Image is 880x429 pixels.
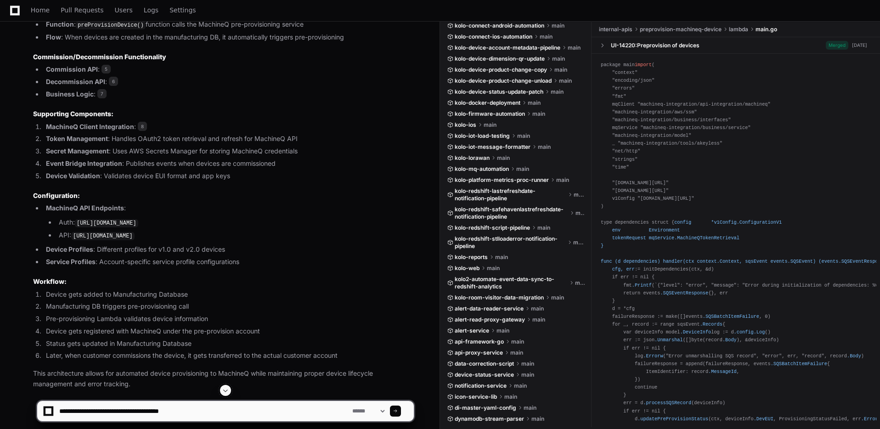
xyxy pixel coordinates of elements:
strong: Device Profiles [46,245,93,253]
li: : Uses AWS Secrets Manager for storing MachineQ credentials [43,146,414,157]
li: Pre-provisioning Lambda validates device information [43,314,414,324]
span: .Printf [632,282,652,288]
span: .SQSEventResponse [660,290,708,296]
span: kolo-connect-ios-automation [455,33,532,40]
span: device-status-service [455,371,514,378]
span: .SQSBatchItemFailure [703,314,759,319]
span: main [495,254,508,261]
strong: Flow [46,33,61,41]
span: main [552,22,564,29]
span: kolo-platform-metrics-proc-runner [455,176,549,184]
span: internal-apis [599,26,632,33]
strong: Configuration: [33,192,80,199]
strong: Device Validation [46,172,100,180]
span: main [521,360,534,367]
span: 8 [138,122,147,131]
span: .Log [754,329,765,335]
li: : Validates device EUI format and app keys [43,171,414,181]
span: main [496,327,509,334]
span: kolo-device-status-update-patch [455,88,543,96]
span: kolo-web [455,265,479,272]
strong: Event Bridge Integration [46,159,122,167]
strong: Decommission API [46,78,105,85]
span: kolo-iot-load-testing [455,132,510,140]
li: : [43,203,414,241]
span: main [484,121,496,129]
span: api-framework-go [455,338,504,345]
span: main [559,77,572,85]
li: Later, when customer commissions the device, it gets transferred to the actual customer account [43,350,414,361]
span: .DeviceInfo [680,329,711,335]
li: : Publishes events when devices are commissioned [43,158,414,169]
span: .config [734,329,754,335]
strong: Secret Management [46,147,109,155]
span: main [532,110,545,118]
span: lambda [729,26,748,33]
span: main [551,88,564,96]
span: main [511,338,524,345]
span: kolo-redshift-safehavenlastrefreshdate-notification-pipeline [455,206,568,220]
span: main [568,44,581,51]
li: Auth: [56,217,414,228]
strong: Workflow: [33,277,67,285]
span: main [556,176,569,184]
p: This architecture allows for automated device provisioning to MachineQ while maintaining proper d... [33,368,414,389]
li: : Handles OAuth2 token retrieval and refresh for MachineQ API [43,134,414,144]
strong: Commission API [46,65,98,73]
span: main [552,55,565,62]
span: main [537,224,550,231]
span: kolo-room-visitor-data-migration [455,294,544,301]
span: main [575,279,585,287]
span: kolo-connect-android-automation [455,22,544,29]
span: main [514,382,527,389]
span: kolo-reports [455,254,488,261]
span: kolo-mq-automation [455,165,509,173]
span: alert-service [455,327,489,334]
li: : [43,77,414,87]
span: preprovision-machineq-device [640,26,722,33]
div: [DATE] [852,42,867,49]
span: .Body [847,353,861,359]
span: kolo-iot-message-formatter [455,143,530,151]
span: kolo-device-product-change-unload [455,77,552,85]
span: main [575,209,585,217]
span: Pull Requests [61,7,103,13]
span: kolo-redshift-stlloaderror-notification-pipeline [455,235,566,250]
span: kolo-device-product-change-copy [455,66,547,73]
span: main [538,143,551,151]
span: Users [115,7,133,13]
span: Settings [169,7,196,13]
span: 5 [102,65,111,74]
li: : function calls the MachineQ pre-provisioning service [43,19,414,30]
span: .Errorw [643,353,663,359]
strong: Business Logic [46,90,94,98]
span: main.go [756,26,777,33]
span: kolo-ios [455,121,476,129]
li: : When devices are created in the manufacturing DB, it automatically triggers pre-provisioning [43,32,414,43]
span: .Body [722,337,737,343]
span: .MessageId [708,369,737,374]
li: Status gets updated in Manufacturing Database [43,339,414,349]
strong: Function [46,20,74,28]
span: Home [31,7,50,13]
span: kolo-redshift-script-pipeline [455,224,530,231]
span: main [517,132,530,140]
span: main [531,305,544,312]
li: : Different profiles for v1.0 and v2.0 devices [43,244,414,255]
span: main [528,99,541,107]
span: kolo-lorawan [455,154,490,162]
span: .Records [700,322,722,327]
li: API: [56,230,414,241]
span: kolo-device-account-metadata-pipeline [455,44,560,51]
span: 7 [97,89,107,98]
code: preProvisionDevice() [76,21,146,29]
li: : [43,89,414,100]
span: alert-data-reader-service [455,305,524,312]
li: : [43,122,414,132]
span: main [521,371,534,378]
span: kolo-docker-deployment [455,99,520,107]
span: main [487,265,500,272]
strong: Supporting Components: [33,110,113,118]
strong: Token Management [46,135,108,142]
span: kolo2-automate-event-data-sync-to-redshift-analytics [455,276,568,290]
